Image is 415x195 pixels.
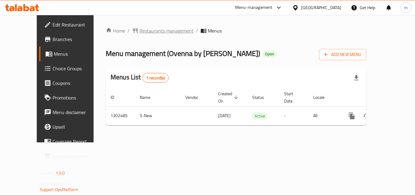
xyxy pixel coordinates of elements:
[53,94,101,101] span: Promotions
[54,50,101,57] span: Menus
[39,32,106,47] a: Branches
[39,61,106,76] a: Choice Groups
[106,88,408,125] table: enhanced table
[106,27,366,34] nav: breadcrumb
[106,47,260,60] span: Menu management ( Ovenna by [PERSON_NAME] )
[345,109,359,123] button: more
[208,27,222,34] span: Menus
[53,109,101,116] span: Menu disclaimer
[56,169,65,177] span: 1.0.0
[196,27,198,34] li: /
[359,109,374,123] button: Change Status
[106,106,135,125] td: 1302485
[132,27,194,34] a: Restaurants management
[252,113,268,120] span: Active
[53,138,101,145] span: Coverage Report
[53,65,101,72] span: Choice Groups
[53,152,101,160] span: Grocery Checklist
[301,4,341,11] div: [GEOGRAPHIC_DATA]
[39,105,106,120] a: Menu disclaimer
[308,106,340,125] td: All
[262,51,276,57] span: Open
[39,149,106,163] a: Grocery Checklist
[139,27,194,34] span: Restaurants management
[53,21,101,28] span: Edit Restaurant
[53,79,101,87] span: Coupons
[140,94,158,101] span: Name
[252,94,272,101] span: Status
[218,112,231,120] span: [DATE]
[39,17,106,32] a: Edit Restaurant
[39,90,106,105] a: Promotions
[40,179,68,187] span: Get support on:
[128,27,130,34] li: /
[262,50,276,58] div: Open
[111,73,169,83] h2: Menus List
[53,123,101,131] span: Upsell
[39,134,106,149] a: Coverage Report
[185,94,206,101] span: Vendor
[349,71,364,85] div: Export file
[53,36,101,43] span: Branches
[40,169,55,177] span: Version:
[279,106,308,125] td: -
[235,4,273,11] div: Menu-management
[143,75,169,81] span: 1 record(s)
[340,88,408,107] th: Actions
[40,186,78,193] a: Support.OpsPlatform
[111,94,122,101] span: ID
[39,47,106,61] a: Menus
[324,51,361,58] span: Add New Menu
[39,76,106,90] a: Coupons
[106,27,125,34] a: Home
[218,90,240,105] span: Created On
[404,4,408,11] span: m
[284,90,301,105] span: Start Date
[313,94,332,101] span: Locale
[319,49,366,60] button: Add New Menu
[39,120,106,134] a: Upsell
[135,106,180,125] td: S-New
